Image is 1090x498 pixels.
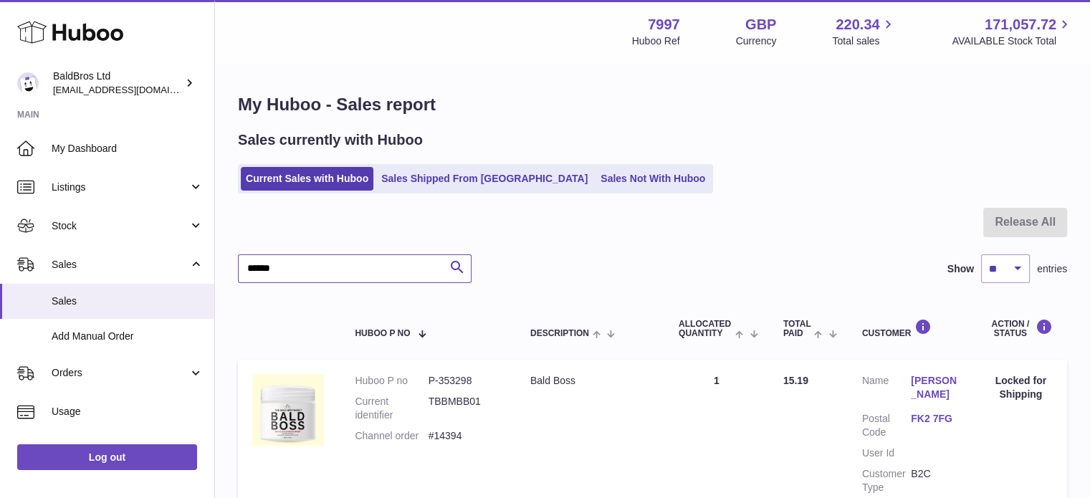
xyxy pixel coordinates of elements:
dd: #14394 [429,429,502,443]
span: entries [1037,262,1067,276]
span: AVAILABLE Stock Total [952,34,1073,48]
span: 15.19 [783,375,808,386]
img: internalAdmin-7997@internal.huboo.com [17,72,39,94]
dt: Customer Type [862,467,911,494]
span: Listings [52,181,188,194]
dd: B2C [911,467,960,494]
span: 171,057.72 [985,15,1056,34]
span: 220.34 [836,15,879,34]
dt: Current identifier [355,395,428,422]
span: ALLOCATED Quantity [679,320,732,338]
span: Sales [52,295,204,308]
dt: Channel order [355,429,428,443]
span: Total paid [783,320,811,338]
dt: Postal Code [862,412,911,439]
span: Stock [52,219,188,233]
div: Action / Status [989,319,1053,338]
span: Add Manual Order [52,330,204,343]
a: Log out [17,444,197,470]
span: Total sales [832,34,896,48]
dt: Huboo P no [355,374,428,388]
span: Usage [52,405,204,418]
span: Description [530,329,589,338]
a: Current Sales with Huboo [241,167,373,191]
a: 220.34 Total sales [832,15,896,48]
img: 79971687853618.png [252,374,324,446]
dt: Name [862,374,911,405]
div: BaldBros Ltd [53,70,182,97]
div: Bald Boss [530,374,650,388]
h2: Sales currently with Huboo [238,130,423,150]
dd: TBBMBB01 [429,395,502,422]
div: Locked for Shipping [989,374,1053,401]
strong: GBP [745,15,776,34]
a: FK2 7FG [911,412,960,426]
span: Huboo P no [355,329,410,338]
span: Orders [52,366,188,380]
h1: My Huboo - Sales report [238,93,1067,116]
div: Customer [862,319,960,338]
a: Sales Shipped From [GEOGRAPHIC_DATA] [376,167,593,191]
span: [EMAIL_ADDRESS][DOMAIN_NAME] [53,84,211,95]
span: Sales [52,258,188,272]
div: Huboo Ref [632,34,680,48]
a: [PERSON_NAME] [911,374,960,401]
a: Sales Not With Huboo [596,167,710,191]
div: Currency [736,34,777,48]
strong: 7997 [648,15,680,34]
span: My Dashboard [52,142,204,155]
dd: P-353298 [429,374,502,388]
label: Show [947,262,974,276]
dt: User Id [862,446,911,460]
a: 171,057.72 AVAILABLE Stock Total [952,15,1073,48]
